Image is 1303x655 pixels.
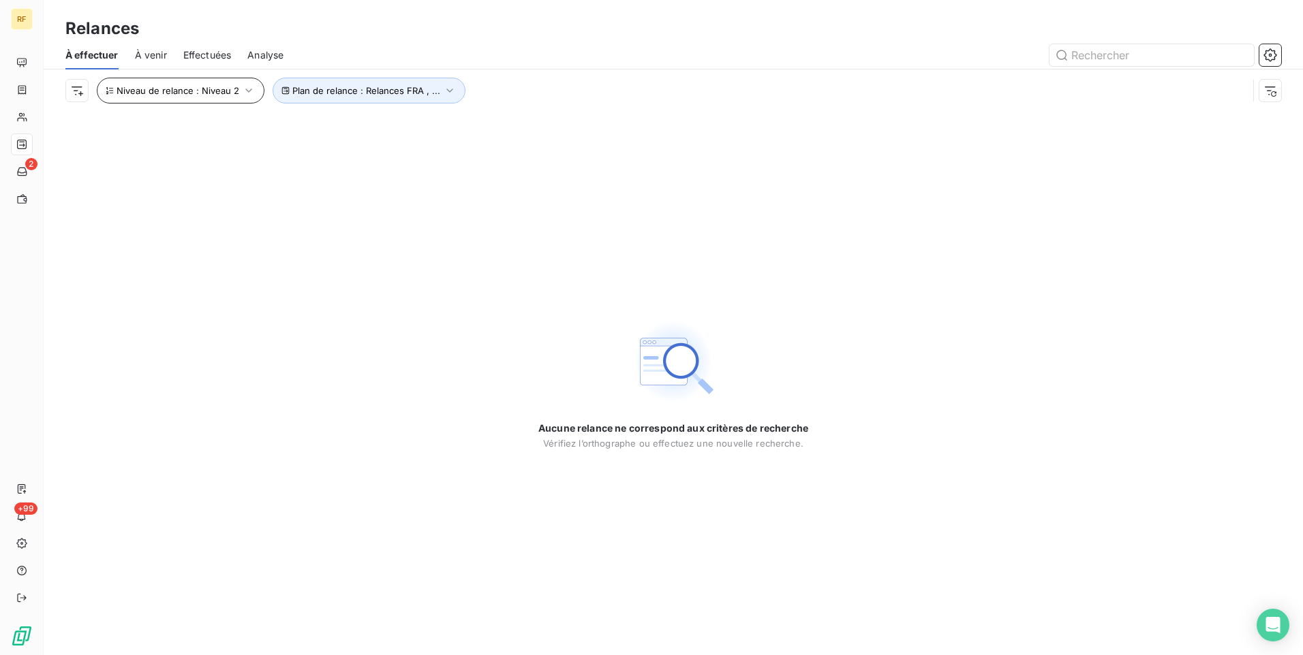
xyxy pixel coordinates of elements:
span: Effectuées [183,48,232,62]
span: Analyse [247,48,283,62]
img: Logo LeanPay [11,625,33,647]
input: Rechercher [1049,44,1254,66]
span: À venir [135,48,167,62]
img: Empty state [630,318,717,405]
button: Niveau de relance : Niveau 2 [97,78,264,103]
h3: Relances [65,16,139,41]
div: Open Intercom Messenger [1257,609,1289,641]
span: Plan de relance : Relances FRA , ... [292,85,440,96]
span: Vérifiez l’orthographe ou effectuez une nouvelle recherche. [543,438,803,449]
span: +99 [14,502,37,515]
div: RF [11,8,33,30]
span: Aucune relance ne correspond aux critères de recherche [538,421,808,435]
button: Plan de relance : Relances FRA , ... [273,78,465,103]
span: 2 [25,158,37,170]
span: Niveau de relance : Niveau 2 [117,85,239,96]
span: À effectuer [65,48,119,62]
